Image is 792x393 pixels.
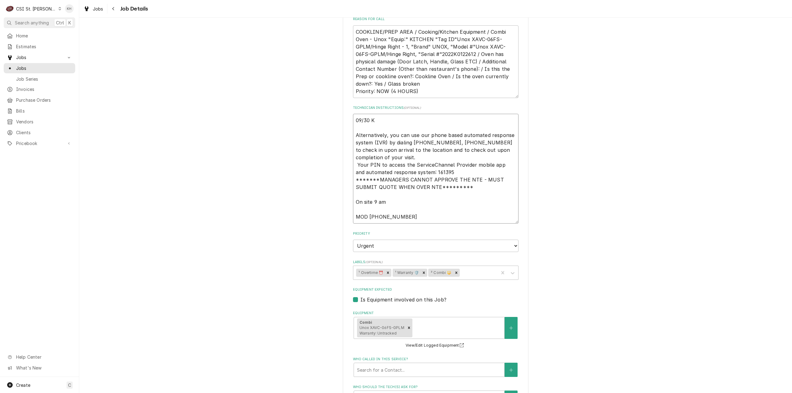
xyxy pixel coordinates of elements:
[65,4,74,13] div: KH
[353,25,519,98] textarea: COOKLINE/PREP AREA / Cooking/Kitchen Equipment / Combi Oven - Unox "Equip:" KITCHEN "Tag ID"Unox ...
[16,86,72,92] span: Invoices
[353,385,519,390] label: Who should the tech(s) ask for?
[93,6,103,12] span: Jobs
[505,317,518,339] button: Create New Equipment
[4,106,75,116] a: Bills
[15,19,49,26] span: Search anything
[353,17,519,22] label: Reason For Call
[353,287,519,292] label: Equipment Expected
[360,296,446,303] label: Is Equipment involved on this Job?
[353,311,519,316] label: Equipment
[68,19,71,26] span: K
[453,269,460,277] div: Remove ² Combi 🔱
[16,118,72,125] span: Vendors
[16,54,63,61] span: Jobs
[16,382,30,388] span: Create
[109,4,118,14] button: Navigate back
[509,368,513,372] svg: Create New Contact
[118,5,148,13] span: Job Details
[4,31,75,41] a: Home
[16,6,56,12] div: CSI St. [PERSON_NAME]
[405,342,467,349] button: View/Edit Logged Equipment
[353,114,519,224] textarea: 09/30 K Alternatively, you can use our phone based automated response system (IVR) by dialing [PH...
[68,382,71,388] span: C
[353,357,519,362] label: Who called in this service?
[4,363,75,373] a: Go to What's New
[16,43,72,50] span: Estimates
[16,140,63,147] span: Pricebook
[16,108,72,114] span: Bills
[81,4,106,14] a: Jobs
[6,4,14,13] div: CSI St. Louis's Avatar
[16,76,72,82] span: Job Series
[420,269,427,277] div: Remove ¹ Warranty 🛡️
[505,363,518,377] button: Create New Contact
[65,4,74,13] div: Kelsey Hetlage's Avatar
[353,311,519,349] div: Equipment
[4,127,75,138] a: Clients
[4,138,75,148] a: Go to Pricebook
[353,105,519,110] label: Technician Instructions
[353,231,519,252] div: Priority
[6,4,14,13] div: C
[16,32,72,39] span: Home
[4,117,75,127] a: Vendors
[4,41,75,52] a: Estimates
[365,260,383,264] span: ( optional )
[4,352,75,362] a: Go to Help Center
[4,84,75,94] a: Invoices
[4,17,75,28] button: Search anythingCtrlK
[356,269,385,277] div: ¹ Overtime ⏰
[393,269,420,277] div: ¹ Warranty 🛡️
[16,354,71,360] span: Help Center
[353,105,519,224] div: Technician Instructions
[385,269,391,277] div: Remove ¹ Overtime ⏰
[406,318,412,338] div: Remove [object Object]
[353,231,519,236] label: Priority
[353,357,519,377] div: Who called in this service?
[4,95,75,105] a: Purchase Orders
[353,17,519,98] div: Reason For Call
[16,129,72,136] span: Clients
[359,320,372,325] strong: Combi
[359,325,404,335] span: Unox XAVC-06FS-GPLM Warranty: Untracked
[56,19,64,26] span: Ctrl
[16,365,71,371] span: What's New
[4,52,75,62] a: Go to Jobs
[353,260,519,265] label: Labels
[353,260,519,280] div: Labels
[428,269,453,277] div: ² Combi 🔱
[509,326,513,330] svg: Create New Equipment
[404,106,421,109] span: ( optional )
[4,74,75,84] a: Job Series
[353,287,519,303] div: Equipment Expected
[16,97,72,103] span: Purchase Orders
[4,63,75,73] a: Jobs
[16,65,72,71] span: Jobs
